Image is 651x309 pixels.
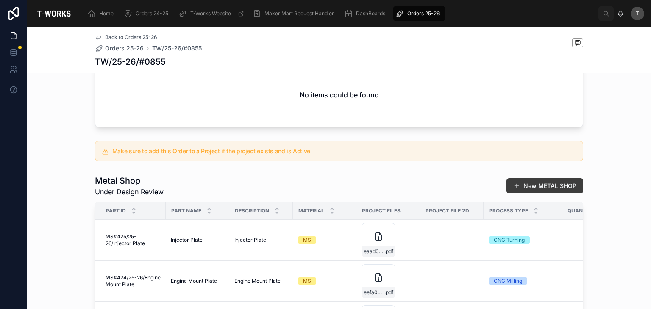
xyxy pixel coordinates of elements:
[95,44,144,52] a: Orders 25-26
[250,6,340,21] a: Maker Mart Request Handler
[190,10,231,17] span: T-Works Website
[568,207,595,214] span: Quantity
[494,277,522,285] div: CNC Milling
[384,289,393,296] span: .pdf
[136,10,168,17] span: Orders 24-25
[106,274,161,288] span: MS#424/25-26/Engine Mount Plate
[95,175,164,187] h1: Metal Shop
[234,237,266,243] span: Injector Plate
[95,34,157,41] a: Back to Orders 25-26
[356,10,385,17] span: DashBoards
[552,237,606,243] span: 1
[106,207,126,214] span: Part ID
[384,248,393,255] span: .pdf
[105,34,157,41] span: Back to Orders 25-26
[171,237,203,243] span: Injector Plate
[494,236,525,244] div: CNC Turning
[362,207,401,214] span: Project Files
[176,6,248,21] a: T-Works Website
[95,56,166,68] h1: TW/25-26/#0855
[264,10,334,17] span: Maker Mart Request Handler
[95,187,164,197] span: Under Design Review
[99,10,114,17] span: Home
[425,237,430,243] span: --
[298,207,324,214] span: Material
[364,289,384,296] span: eefa02d8-0bf8-4a7a-98a3-28046759356f-ProjectDimensions-(1)
[152,44,202,52] a: TW/25-26/#0855
[85,6,120,21] a: Home
[342,6,391,21] a: DashBoards
[636,10,639,17] span: T
[235,207,269,214] span: Description
[425,278,430,284] span: --
[171,278,217,284] span: Engine Mount Plate
[426,207,469,214] span: Project File 2D
[105,44,144,52] span: Orders 25-26
[489,207,528,214] span: Process Type
[364,248,384,255] span: eaad0037-67ec-471c-95ec-91826f505740-ProjectDimensions-(1)
[303,236,311,244] div: MS
[506,178,583,193] button: New METAL SHOP
[407,10,440,17] span: Orders 25-26
[171,207,201,214] span: Part Name
[81,4,598,23] div: scrollable content
[234,278,281,284] span: Engine Mount Plate
[121,6,174,21] a: Orders 24-25
[552,278,606,284] span: 1
[112,148,576,154] h5: Make sure to add this Order to a Project if the project exists and is Active
[393,6,445,21] a: Orders 25-26
[300,90,379,100] h2: No items could be found
[34,7,74,20] img: App logo
[303,277,311,285] div: MS
[106,233,161,247] span: MS#425/25-26/Injector Plate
